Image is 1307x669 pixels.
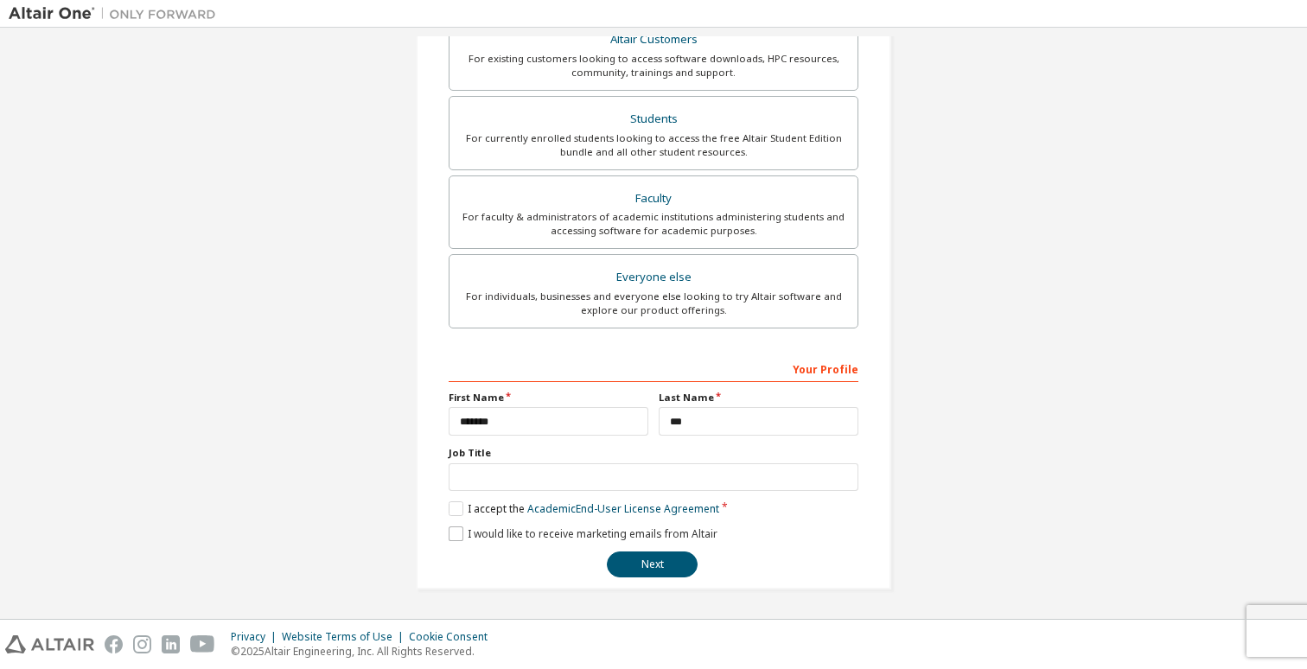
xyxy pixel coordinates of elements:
div: Students [460,107,847,131]
img: Altair One [9,5,225,22]
label: Last Name [659,391,858,405]
div: Your Profile [449,354,858,382]
div: Website Terms of Use [282,630,409,644]
div: Privacy [231,630,282,644]
div: Altair Customers [460,28,847,52]
div: For currently enrolled students looking to access the free Altair Student Edition bundle and all ... [460,131,847,159]
label: I would like to receive marketing emails from Altair [449,526,717,541]
label: I accept the [449,501,719,516]
a: Academic End-User License Agreement [527,501,719,516]
img: altair_logo.svg [5,635,94,653]
img: facebook.svg [105,635,123,653]
img: instagram.svg [133,635,151,653]
div: For existing customers looking to access software downloads, HPC resources, community, trainings ... [460,52,847,80]
div: Everyone else [460,265,847,290]
div: Faculty [460,187,847,211]
div: Cookie Consent [409,630,498,644]
img: youtube.svg [190,635,215,653]
div: For faculty & administrators of academic institutions administering students and accessing softwa... [460,210,847,238]
label: First Name [449,391,648,405]
p: © 2025 Altair Engineering, Inc. All Rights Reserved. [231,644,498,659]
div: For individuals, businesses and everyone else looking to try Altair software and explore our prod... [460,290,847,317]
label: Job Title [449,446,858,460]
img: linkedin.svg [162,635,180,653]
button: Next [607,551,698,577]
